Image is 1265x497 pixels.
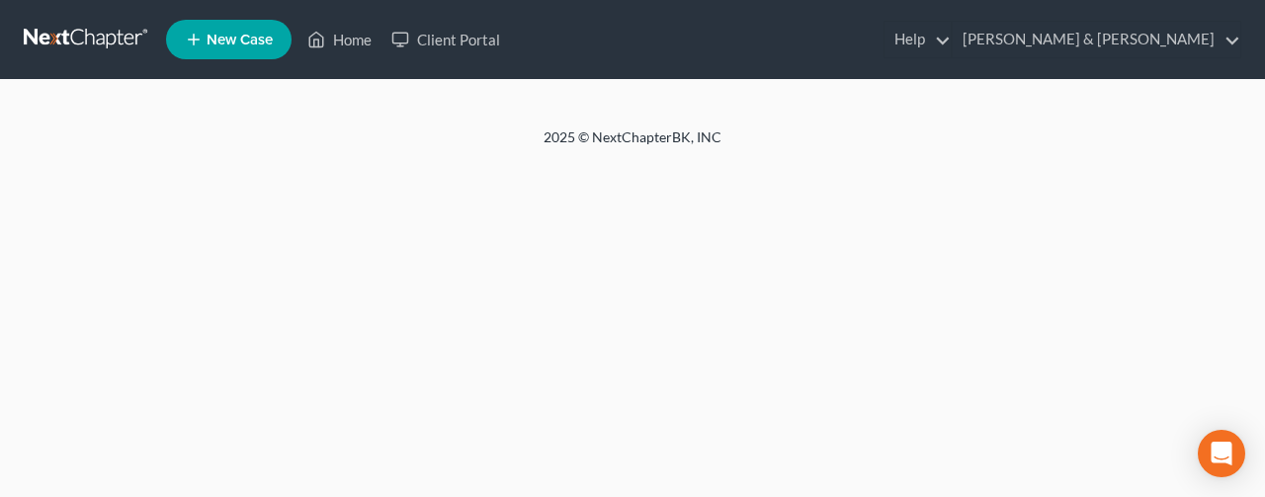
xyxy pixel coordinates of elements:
[953,22,1240,57] a: [PERSON_NAME] & [PERSON_NAME]
[69,127,1196,163] div: 2025 © NextChapterBK, INC
[297,22,381,57] a: Home
[1198,430,1245,477] div: Open Intercom Messenger
[166,20,292,59] new-legal-case-button: New Case
[885,22,951,57] a: Help
[381,22,510,57] a: Client Portal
